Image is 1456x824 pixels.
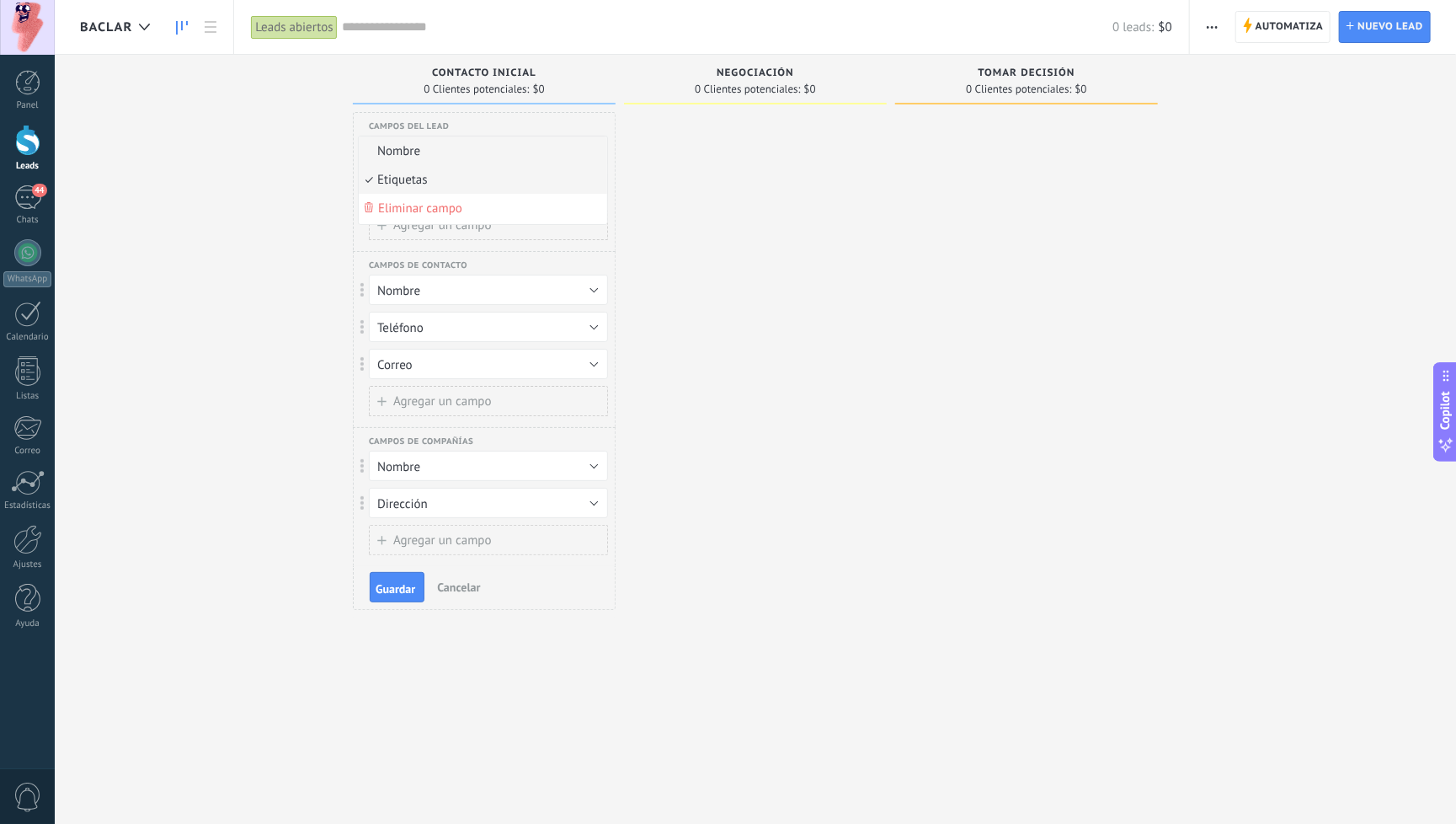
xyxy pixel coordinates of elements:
a: Leads [168,11,196,44]
button: Cancelar [430,575,487,600]
div: Chats [3,215,52,226]
span: Tomar decisión [978,67,1075,79]
span: Copilot [1437,392,1454,431]
span: Nombre [377,459,420,475]
span: $0 [1075,84,1087,94]
span: $0 [533,84,545,94]
button: Correo [369,349,608,379]
div: Calendario [3,332,52,343]
div: Leads abiertos [251,15,337,40]
span: Agregar un campo [393,219,492,232]
span: 0 Clientes potenciales: [695,84,800,94]
div: Campos del lead [369,120,632,131]
span: Cancelar [437,580,480,595]
span: Nombre [359,143,602,159]
span: 0 Clientes potenciales: [424,84,529,94]
span: Negociación [717,67,794,79]
span: Nombre [377,283,420,299]
div: Negociación [632,67,878,82]
span: BACLAR [80,19,132,35]
button: Dirección [369,488,608,518]
span: Guardar [376,583,415,595]
a: Automatiza [1235,11,1331,43]
span: Eliminar campo [378,201,462,217]
span: Agregar un campo [393,395,492,408]
div: Ajustes [3,559,52,570]
div: Campos de compañías [369,436,632,447]
button: Guardar [370,572,424,602]
span: Correo [377,357,413,373]
div: Leads [3,161,52,172]
span: $0 [804,84,816,94]
span: 0 leads: [1112,19,1154,35]
div: Correo [3,446,52,457]
span: Dirección [377,496,428,512]
button: Agregar un campo [369,210,608,240]
span: Automatiza [1256,12,1324,42]
button: Más [1200,11,1224,43]
span: 0 Clientes potenciales: [966,84,1071,94]
span: Etiquetas [359,172,602,188]
button: Nombre [369,275,608,305]
span: $0 [1159,19,1172,35]
button: Teléfono [369,312,608,342]
div: Panel [3,100,52,111]
div: Campos de contacto [369,260,632,270]
div: Tomar decisión [904,67,1149,82]
div: Estadísticas [3,500,52,511]
button: Agregar un campo [369,386,608,416]
button: Agregar un campo [369,525,608,555]
span: Eliminar campo [359,201,602,217]
span: Agregar un campo [393,534,492,547]
div: Listas [3,391,52,402]
div: WhatsApp [3,271,51,287]
div: Ayuda [3,618,52,629]
span: Contacto inicial [432,67,536,79]
button: Nombre [369,451,608,481]
span: Nuevo lead [1357,12,1423,42]
a: Nuevo lead [1339,11,1431,43]
span: 44 [32,184,46,197]
span: Teléfono [377,320,424,336]
div: Contacto inicial [361,67,607,82]
a: Lista [196,11,225,44]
